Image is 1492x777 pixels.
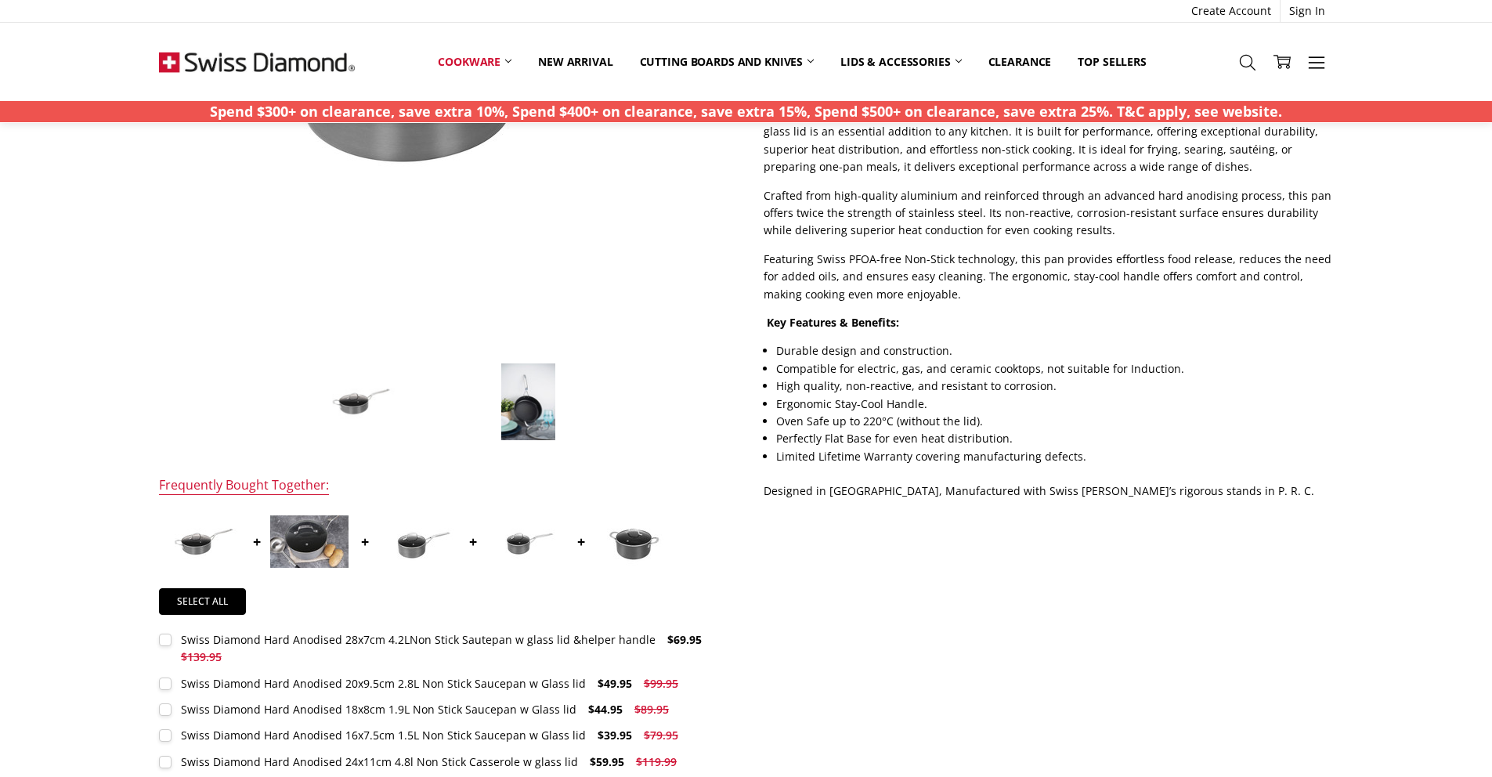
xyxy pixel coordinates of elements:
[776,413,1334,430] li: Oven Safe up to 220°C (without the lid).
[667,632,702,647] span: $69.95
[644,676,678,691] span: $99.95
[634,702,669,717] span: $89.95
[644,728,678,743] span: $79.95
[525,45,626,79] a: New arrival
[764,187,1334,240] p: Crafted from high-quality aluminium and reinforced through an advanced hard anodising process, th...
[636,754,677,769] span: $119.99
[764,251,1334,303] p: Featuring Swiss PFOA-free Non-Stick technology, this pan provides effortless food release, reduce...
[776,342,1334,360] li: Durable design and construction.
[776,396,1334,413] li: Ergonomic Stay-Cool Handle.
[378,515,457,568] img: Swiss Diamond Hard Anodised 18x8cm 1.9L Non Stick Saucepan w Glass lid
[827,45,974,79] a: Lids & Accessories
[159,23,355,101] img: Free Shipping On Every Order
[210,101,1282,122] p: Spend $300+ on clearance, save extra 10%, Spend $400+ on clearance, save extra 15%, Spend $500+ o...
[162,515,240,568] img: Swiss Diamond Hard Anodised 28x7cm 4.2LNon Stick Sautepan w glass lid &helper handle
[764,106,1334,176] p: Designed for versatility and durability, the Swiss Diamond Hard Anodised 24x7cm 3 litre saute pan...
[181,728,586,743] div: Swiss Diamond Hard Anodised 16x7.5cm 1.5L Non Stick Saucepan w Glass lid
[594,515,673,568] img: Swiss Diamond Hard Anodised 24x11cm 4.8l Non Stick Casserole w glass lid
[486,515,565,568] img: Swiss Diamond Hard Anodised 16x7.5cm 1.5L Non Stick Saucepan w Glass lid
[181,632,656,647] div: Swiss Diamond Hard Anodised 28x7cm 4.2LNon Stick Sautepan w glass lid &helper handle
[776,378,1334,395] li: High quality, non-reactive, and resistant to corrosion.
[320,375,398,428] img: Swiss Diamond Hard Anodised 24x7cm 3L Non Stick Sautepan w glass lid &helper handle
[590,754,624,769] span: $59.95
[181,649,222,664] span: $139.95
[767,315,899,330] strong: Key Features & Benefits:
[181,754,578,769] div: Swiss Diamond Hard Anodised 24x11cm 4.8l Non Stick Casserole w glass lid
[588,702,623,717] span: $44.95
[975,45,1065,79] a: Clearance
[500,363,557,441] img: Swiss Diamond Hard Anodised 24x7cm 3L Non Stick Sautepan w glass lid &helper handle
[181,676,586,691] div: Swiss Diamond Hard Anodised 20x9.5cm 2.8L Non Stick Saucepan w Glass lid
[598,676,632,691] span: $49.95
[181,702,576,717] div: Swiss Diamond Hard Anodised 18x8cm 1.9L Non Stick Saucepan w Glass lid
[159,588,247,615] a: Select all
[776,360,1334,378] li: Compatible for electric, gas, and ceramic cooktops, not suitable for Induction.
[764,482,1334,500] p: Designed in [GEOGRAPHIC_DATA], Manufactured with Swiss [PERSON_NAME]’s rigorous stands in P. R. C.
[1064,45,1159,79] a: Top Sellers
[270,515,349,568] img: Swiss Diamond Hard Anodised 20x9.5cm 2.8L Non Stick Saucepan w Glass lid
[598,728,632,743] span: $39.95
[424,45,525,79] a: Cookware
[776,448,1334,465] li: Limited Lifetime Warranty covering manufacturing defects.
[627,45,828,79] a: Cutting boards and knives
[776,430,1334,447] li: Perfectly Flat Base for even heat distribution.
[159,477,329,495] div: Frequently Bought Together:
